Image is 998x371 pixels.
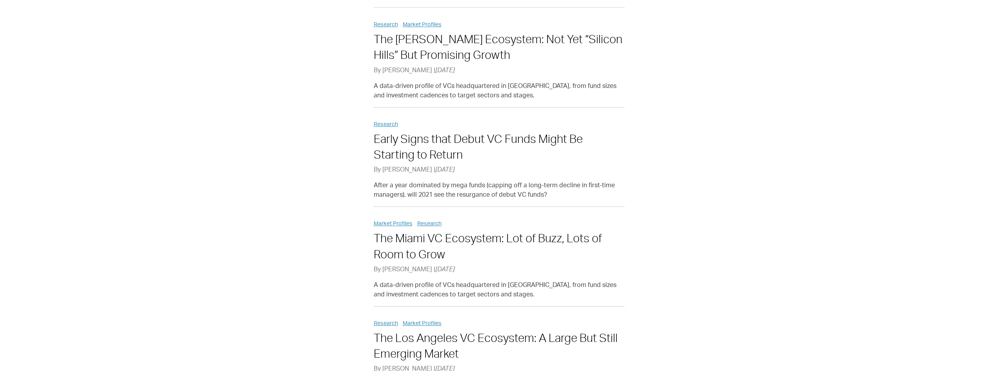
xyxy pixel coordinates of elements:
[374,234,602,261] a: The Miami VC Ecosystem: Lot of Buzz, Lots of Room to Grow
[374,122,398,128] a: Research
[403,22,442,28] a: Market Profiles
[374,66,625,76] p: By [PERSON_NAME] |
[435,167,455,174] span: [DATE]
[374,281,625,300] p: A data-driven profile of VCs headquartered in [GEOGRAPHIC_DATA], from fund sizes and investment c...
[374,265,625,275] p: By [PERSON_NAME] |
[374,135,583,162] a: Early Signs that Debut VC Funds Might Be Starting to Return
[374,166,625,175] p: By [PERSON_NAME] |
[374,181,625,200] p: After a year dominated by mega funds (capping off a long-term decline in first-time managers), wi...
[403,321,442,327] a: Market Profiles
[374,22,398,28] a: Research
[374,334,618,361] a: The Los Angeles VC Ecosystem: A Large But Still Emerging Market
[417,221,442,227] a: Research
[374,321,398,327] a: Research
[374,221,413,227] a: Market Profiles
[435,267,455,273] span: [DATE]
[435,68,455,74] span: [DATE]
[374,82,625,101] p: A data-driven profile of VCs headquartered in [GEOGRAPHIC_DATA], from fund sizes and investment c...
[374,35,622,62] a: The [PERSON_NAME] Ecosystem: Not Yet “Silicon Hills” But Promising Growth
